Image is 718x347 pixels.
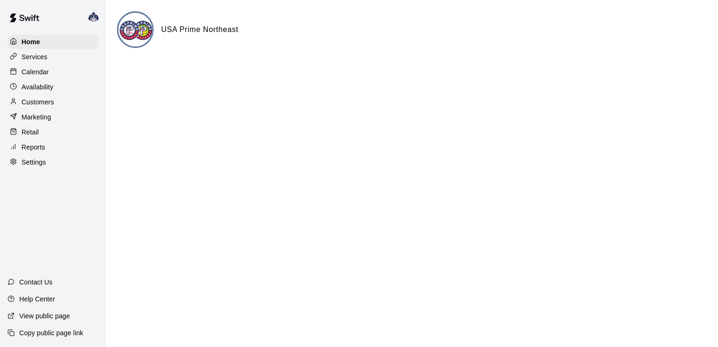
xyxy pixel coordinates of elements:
p: Calendar [22,67,49,77]
a: Settings [8,155,98,169]
a: Customers [8,95,98,109]
p: Home [22,37,40,47]
p: Reports [22,142,45,152]
p: Customers [22,97,54,107]
a: Availability [8,80,98,94]
p: Settings [22,158,46,167]
p: Contact Us [19,277,53,287]
a: Services [8,50,98,64]
a: Home [8,35,98,49]
a: Reports [8,140,98,154]
p: Availability [22,82,54,92]
p: Retail [22,127,39,137]
p: Help Center [19,294,55,304]
p: Copy public page link [19,328,83,338]
p: View public page [19,311,70,321]
img: Larry Yurkonis [88,11,99,23]
div: Larry Yurkonis [86,8,106,26]
img: USA Prime Northeast logo [118,13,154,48]
a: Calendar [8,65,98,79]
a: Retail [8,125,98,139]
p: Marketing [22,112,51,122]
p: Services [22,52,47,62]
h6: USA Prime Northeast [161,24,238,36]
a: Marketing [8,110,98,124]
